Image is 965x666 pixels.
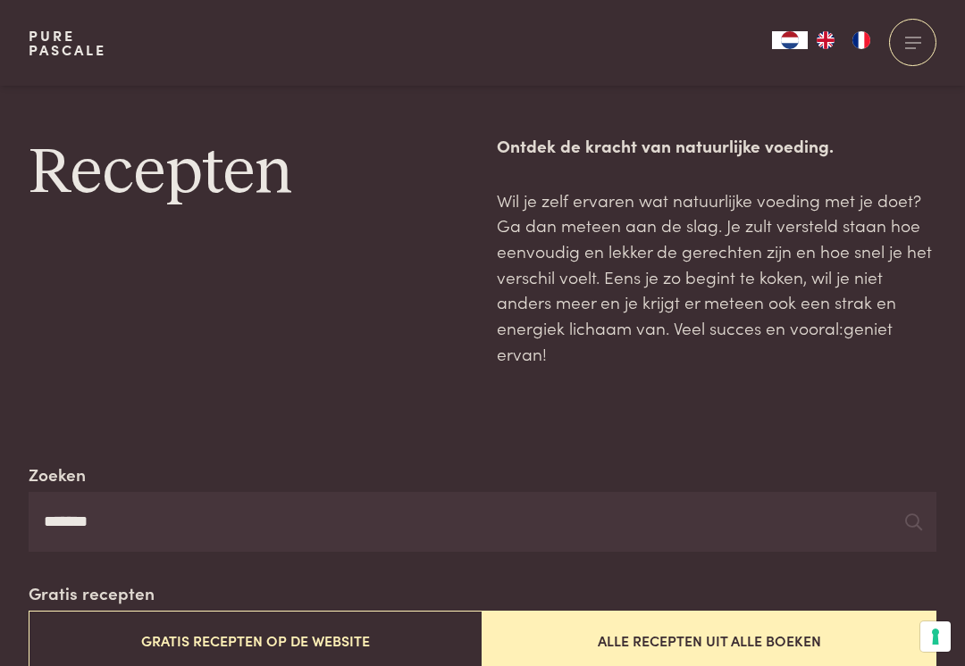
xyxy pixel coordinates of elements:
[772,31,879,49] aside: Language selected: Nederlands
[843,31,879,49] a: FR
[808,31,843,49] a: EN
[29,29,106,57] a: PurePascale
[772,31,808,49] a: NL
[920,621,951,652] button: Uw voorkeuren voor toestemming voor trackingtechnologieën
[29,580,155,606] label: Gratis recepten
[772,31,808,49] div: Language
[29,133,468,213] h1: Recepten
[808,31,879,49] ul: Language list
[497,133,834,157] strong: Ontdek de kracht van natuurlijke voeding.
[497,187,936,367] p: Wil je zelf ervaren wat natuurlijke voeding met je doet? Ga dan meteen aan de slag. Je zult verst...
[29,462,86,487] label: Zoeken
